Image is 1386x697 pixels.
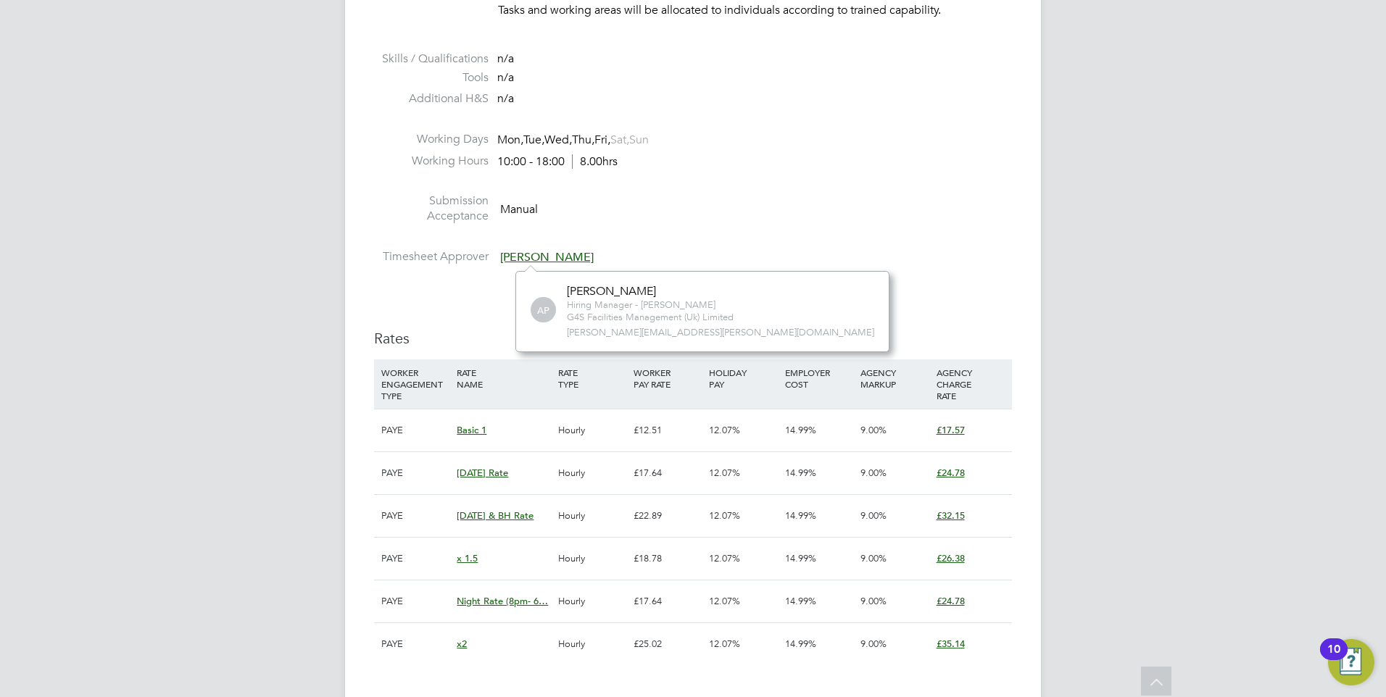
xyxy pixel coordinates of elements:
[937,509,965,522] span: £32.15
[523,133,544,147] span: Tue,
[1328,639,1374,685] button: Open Resource Center, 10 new notifications
[709,424,740,436] span: 12.07%
[567,299,734,312] span: Hiring Manager - [PERSON_NAME]
[555,623,630,665] div: Hourly
[630,359,705,397] div: WORKER PAY RATE
[630,538,705,580] div: £18.78
[709,638,740,650] span: 12.07%
[572,133,594,147] span: Thu,
[630,409,705,451] div: £12.51
[785,638,816,650] span: 14.99%
[457,552,478,564] span: x 1.5
[498,3,1012,18] p: Tasks and working areas will be allocated to individuals according to trained capability.
[937,595,965,607] span: £24.78
[860,595,887,607] span: 9.00%
[785,424,816,436] span: 14.99%
[630,623,705,665] div: £25.02
[497,133,523,147] span: Mon,
[937,552,965,564] span: £26.38
[374,193,489,224] label: Submission Acceptance
[544,133,572,147] span: Wed,
[785,509,816,522] span: 14.99%
[374,329,1012,348] h3: Rates
[785,552,816,564] span: 14.99%
[860,638,887,650] span: 9.00%
[497,91,514,106] span: n/a
[374,154,489,169] label: Working Hours
[937,424,965,436] span: £17.57
[709,552,740,564] span: 12.07%
[378,580,453,622] div: PAYE
[555,452,630,494] div: Hourly
[933,359,1008,409] div: AGENCY CHARGE RATE
[497,51,514,66] span: n/a
[374,91,489,107] label: Additional H&S
[860,424,887,436] span: 9.00%
[457,638,467,650] span: x2
[555,359,630,397] div: RATE TYPE
[857,359,932,397] div: AGENCY MARKUP
[567,327,874,339] span: [PERSON_NAME][EMAIL_ADDRESS][PERSON_NAME][DOMAIN_NAME]
[785,595,816,607] span: 14.99%
[709,509,740,522] span: 12.07%
[378,359,453,409] div: WORKER ENGAGEMENT TYPE
[555,580,630,622] div: Hourly
[500,250,594,264] span: [PERSON_NAME]
[937,467,965,479] span: £24.78
[457,424,486,436] span: Basic 1
[705,359,781,397] div: HOLIDAY PAY
[378,623,453,665] div: PAYE
[497,70,514,85] span: n/a
[374,70,489,85] label: Tools
[500,202,538,217] span: Manual
[860,552,887,564] span: 9.00%
[457,595,548,607] span: Night Rate (8pm- 6…
[630,495,705,537] div: £22.89
[374,51,489,67] label: Skills / Qualifications
[594,133,610,147] span: Fri,
[860,509,887,522] span: 9.00%
[1327,649,1340,668] div: 10
[555,538,630,580] div: Hourly
[497,154,618,170] div: 10:00 - 18:00
[567,312,734,324] span: G4S Facilities Management (Uk) Limited
[781,359,857,397] div: EMPLOYER COST
[937,638,965,650] span: £35.14
[457,509,534,522] span: [DATE] & BH Rate
[860,467,887,479] span: 9.00%
[555,495,630,537] div: Hourly
[785,467,816,479] span: 14.99%
[709,467,740,479] span: 12.07%
[378,452,453,494] div: PAYE
[453,359,554,397] div: RATE NAME
[531,298,556,323] span: AP
[630,580,705,622] div: £17.64
[374,132,489,147] label: Working Days
[378,538,453,580] div: PAYE
[709,595,740,607] span: 12.07%
[378,409,453,451] div: PAYE
[610,133,629,147] span: Sat,
[567,284,734,299] div: [PERSON_NAME]
[629,133,649,147] span: Sun
[630,452,705,494] div: £17.64
[378,495,453,537] div: PAYE
[555,409,630,451] div: Hourly
[572,154,618,169] span: 8.00hrs
[457,467,508,479] span: [DATE] Rate
[374,249,489,264] label: Timesheet Approver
